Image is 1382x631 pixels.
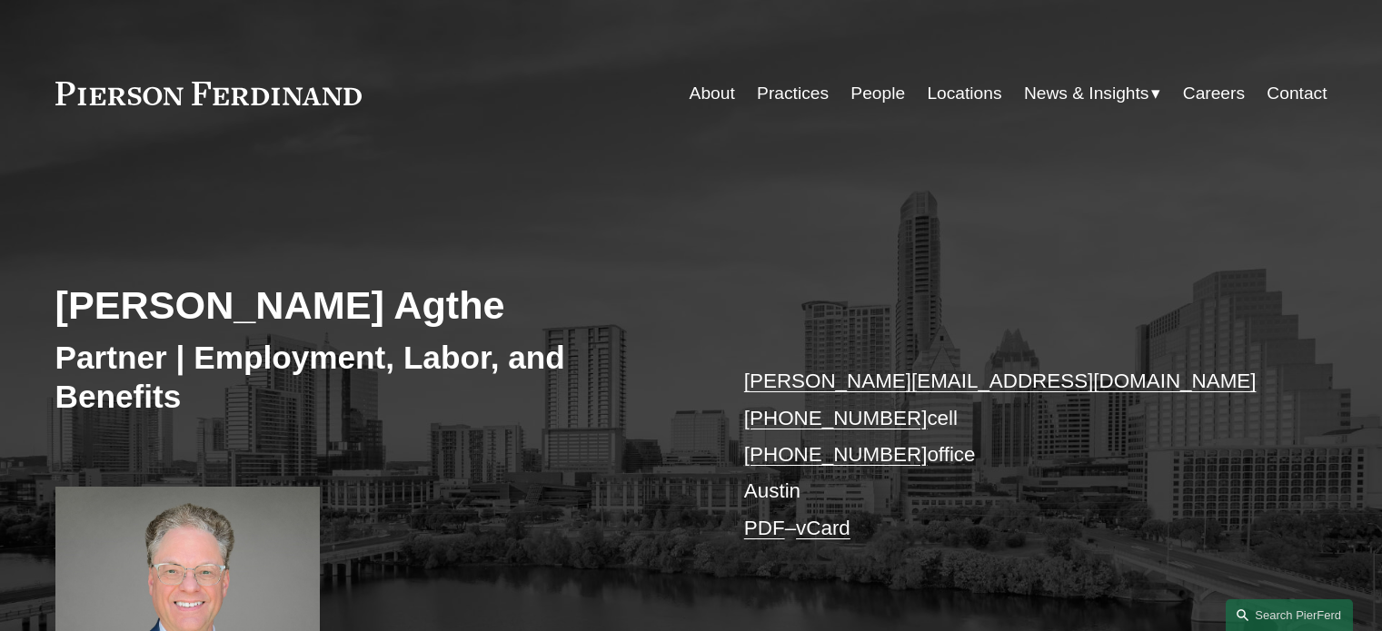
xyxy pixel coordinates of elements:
a: PDF [744,517,785,539]
h2: [PERSON_NAME] Agthe [55,281,691,329]
a: About [690,76,735,111]
h3: Partner | Employment, Labor, and Benefits [55,338,691,417]
a: [PERSON_NAME][EMAIL_ADDRESS][DOMAIN_NAME] [744,370,1257,392]
a: Practices [757,76,829,111]
a: vCard [796,517,850,539]
a: folder dropdown [1024,76,1161,111]
a: Search this site [1226,599,1353,631]
a: [PHONE_NUMBER] [744,443,928,466]
p: cell office Austin – [744,363,1274,547]
a: [PHONE_NUMBER] [744,407,928,429]
a: Locations [927,76,1001,111]
span: News & Insights [1024,78,1149,110]
a: Careers [1183,76,1245,111]
a: Contact [1267,76,1327,111]
a: People [850,76,905,111]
